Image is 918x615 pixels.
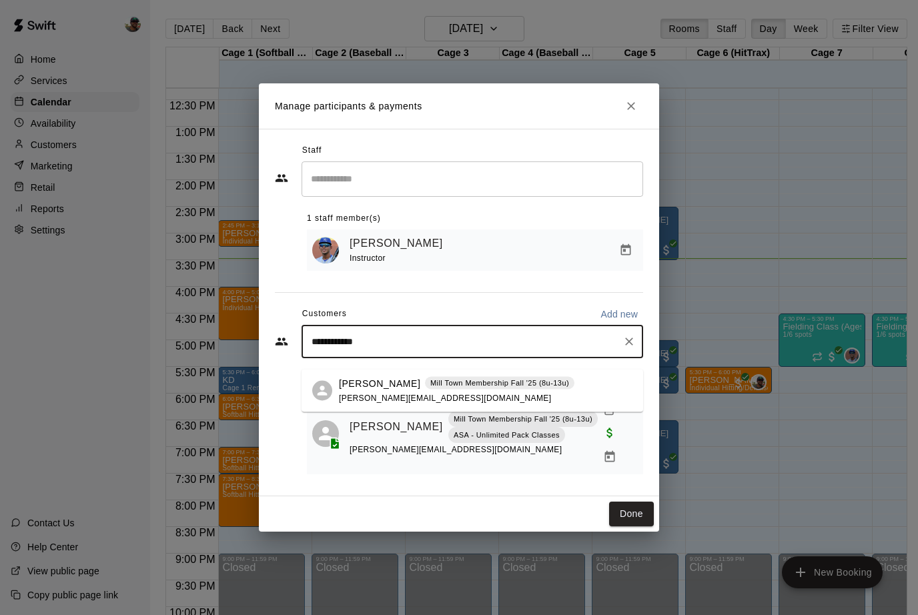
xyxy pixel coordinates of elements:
a: [PERSON_NAME] [350,418,443,436]
button: Add new [595,303,643,325]
p: [PERSON_NAME] [339,376,420,390]
span: Instructor [350,253,386,263]
div: Start typing to search customers... [302,325,643,358]
p: Manage participants & payments [275,99,422,113]
div: Search staff [302,161,643,197]
button: Close [619,94,643,118]
div: Canon Mitrovich [312,420,339,447]
span: Staff [302,140,322,161]
button: Done [609,502,654,526]
p: Add new [600,307,638,321]
div: Easton Smith [312,381,332,401]
span: [PERSON_NAME][EMAIL_ADDRESS][DOMAIN_NAME] [350,445,562,454]
svg: Customers [275,335,288,348]
p: Mill Town Membership Fall '25 (8u-13u) [430,378,569,389]
img: Francis Grullon [312,237,339,263]
span: Customers [302,303,347,325]
p: Mill Town Membership Fall '25 (8u-13u) [454,414,592,425]
button: Manage bookings & payment [614,238,638,262]
span: 1 staff member(s) [307,208,381,229]
button: Manage bookings & payment [598,445,622,469]
span: [PERSON_NAME][EMAIL_ADDRESS][DOMAIN_NAME] [339,393,551,402]
button: Clear [620,332,638,351]
a: [PERSON_NAME] [350,235,443,252]
p: ASA - Unlimited Pack Classes [454,430,560,441]
span: Paid with Credit [598,427,622,438]
svg: Staff [275,171,288,185]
